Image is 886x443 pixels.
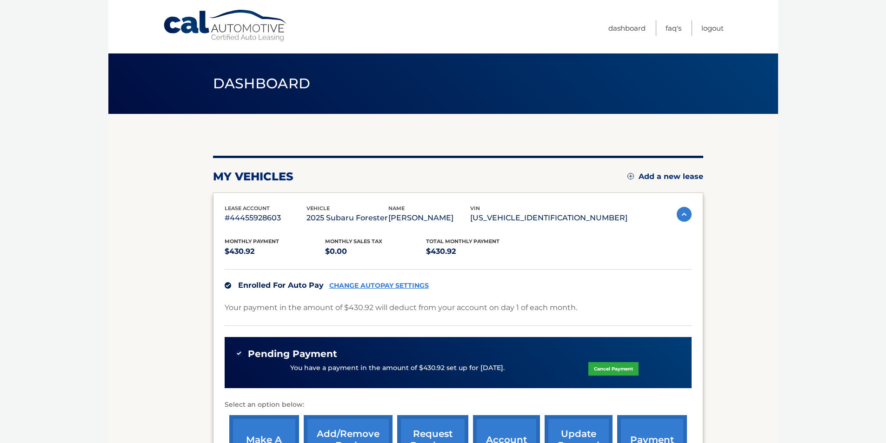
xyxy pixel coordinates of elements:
p: Your payment in the amount of $430.92 will deduct from your account on day 1 of each month. [225,301,577,314]
p: #44455928603 [225,212,306,225]
p: [US_VEHICLE_IDENTIFICATION_NUMBER] [470,212,627,225]
p: 2025 Subaru Forester [306,212,388,225]
span: vin [470,205,480,212]
a: Cal Automotive [163,9,288,42]
a: Add a new lease [627,172,703,181]
img: check-green.svg [236,350,242,357]
p: $430.92 [426,245,527,258]
img: check.svg [225,282,231,289]
span: Monthly sales Tax [325,238,382,245]
p: You have a payment in the amount of $430.92 set up for [DATE]. [290,363,505,373]
p: Select an option below: [225,399,692,410]
a: Cancel Payment [588,362,639,376]
span: Enrolled For Auto Pay [238,281,324,290]
h2: my vehicles [213,170,293,184]
span: Total Monthly Payment [426,238,500,245]
span: Pending Payment [248,348,337,360]
span: Monthly Payment [225,238,279,245]
a: Dashboard [608,20,646,36]
a: FAQ's [666,20,681,36]
img: accordion-active.svg [677,207,692,222]
span: name [388,205,405,212]
span: vehicle [306,205,330,212]
a: Logout [701,20,724,36]
p: [PERSON_NAME] [388,212,470,225]
a: CHANGE AUTOPAY SETTINGS [329,282,429,290]
span: lease account [225,205,270,212]
p: $0.00 [325,245,426,258]
span: Dashboard [213,75,311,92]
img: add.svg [627,173,634,179]
p: $430.92 [225,245,326,258]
